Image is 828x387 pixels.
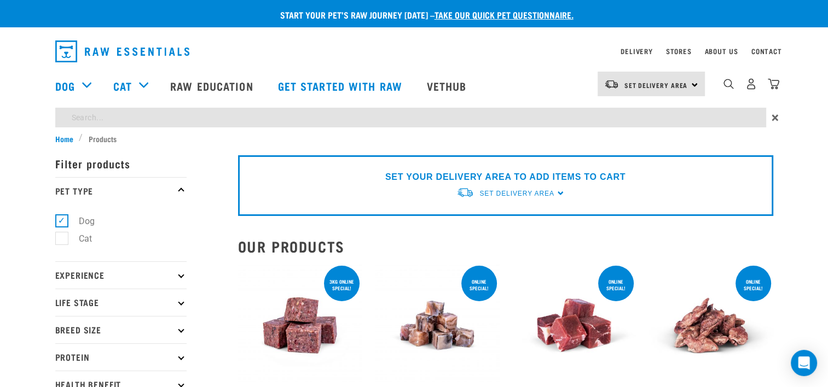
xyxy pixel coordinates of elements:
a: Home [55,133,79,144]
div: ONLINE SPECIAL! [461,273,497,296]
a: Delivery [621,49,652,53]
a: Raw Education [159,64,267,108]
span: Set Delivery Area [479,190,554,197]
img: home-icon@2x.png [768,78,779,90]
p: Life Stage [55,289,187,316]
div: ONLINE SPECIAL! [736,273,771,296]
h2: Our Products [238,238,773,255]
p: Experience [55,261,187,289]
img: Raw Essentials Logo [55,40,189,62]
a: Contact [751,49,782,53]
p: SET YOUR DELIVERY AREA TO ADD ITEMS TO CART [385,171,626,184]
a: Stores [666,49,692,53]
label: Cat [61,232,96,245]
div: ONLINE SPECIAL! [598,273,634,296]
div: 3kg online special! [324,273,360,296]
p: Breed Size [55,316,187,343]
div: Open Intercom Messenger [791,350,817,376]
a: About Us [704,49,738,53]
input: Search... [55,108,766,127]
img: user.png [745,78,757,90]
a: Cat [113,78,132,94]
img: van-moving.png [456,187,474,198]
img: van-moving.png [604,79,619,89]
nav: breadcrumbs [55,133,773,144]
p: Protein [55,343,187,371]
img: home-icon-1@2x.png [723,79,734,89]
p: Filter products [55,150,187,177]
p: Pet Type [55,177,187,204]
a: Vethub [416,64,480,108]
span: × [772,108,779,127]
span: Set Delivery Area [624,83,688,87]
a: take our quick pet questionnaire. [435,12,574,17]
a: Dog [55,78,75,94]
label: Dog [61,214,99,228]
nav: dropdown navigation [47,36,782,67]
a: Get started with Raw [267,64,416,108]
span: Home [55,133,73,144]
